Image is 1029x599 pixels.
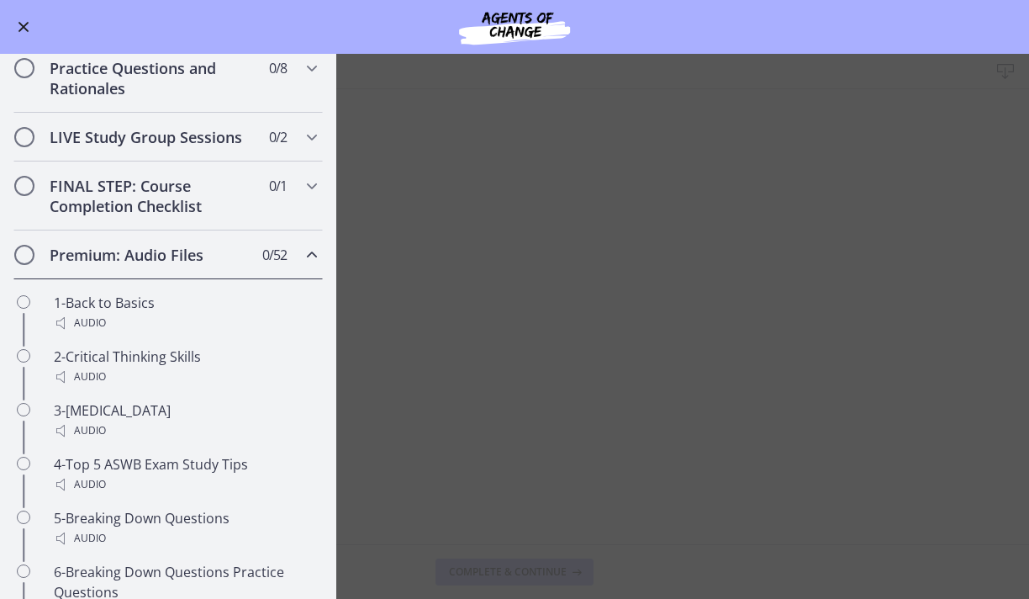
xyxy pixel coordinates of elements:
[54,313,316,333] div: Audio
[269,58,287,78] span: 0 / 8
[262,245,287,265] span: 0 / 52
[414,7,615,47] img: Agents of Change
[54,293,316,333] div: 1-Back to Basics
[50,245,255,265] h2: Premium: Audio Files
[54,454,316,495] div: 4-Top 5 ASWB Exam Study Tips
[13,17,34,37] button: Enable menu
[54,528,316,549] div: Audio
[269,176,287,196] span: 0 / 1
[54,367,316,387] div: Audio
[54,474,316,495] div: Audio
[54,421,316,441] div: Audio
[54,400,316,441] div: 3-[MEDICAL_DATA]
[50,176,255,216] h2: FINAL STEP: Course Completion Checklist
[269,127,287,147] span: 0 / 2
[50,58,255,98] h2: Practice Questions and Rationales
[54,347,316,387] div: 2-Critical Thinking Skills
[54,508,316,549] div: 5-Breaking Down Questions
[50,127,255,147] h2: LIVE Study Group Sessions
